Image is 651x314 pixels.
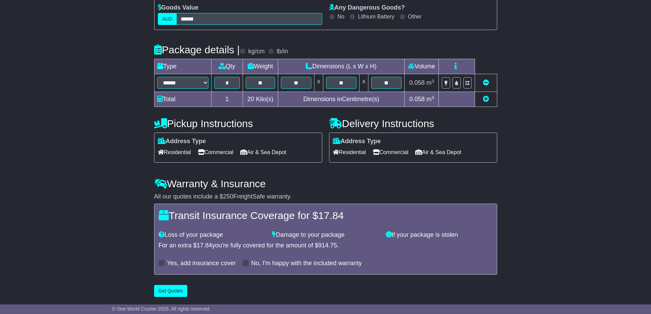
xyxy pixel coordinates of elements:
[251,260,362,267] label: No, I'm happy with the included warranty
[247,96,254,103] span: 20
[158,4,199,12] label: Goods Value
[409,96,425,103] span: 0.058
[243,59,278,74] td: Weight
[211,92,243,107] td: 1
[223,193,233,200] span: 250
[360,74,368,92] td: x
[197,242,212,249] span: 17.84
[333,138,381,145] label: Address Type
[167,260,236,267] label: Yes, add insurance cover
[211,59,243,74] td: Qty
[154,92,211,107] td: Total
[483,79,489,86] a: Remove this item
[358,13,394,20] label: Lithium Battery
[432,79,434,84] sup: 3
[318,242,337,249] span: 914.75
[415,147,461,158] span: Air & Sea Depot
[154,285,188,297] button: Get Quotes
[154,59,211,74] td: Type
[329,4,405,12] label: Any Dangerous Goods?
[338,13,344,20] label: No
[483,96,489,103] a: Add new item
[198,147,233,158] span: Commercial
[112,306,211,312] span: © One World Courier 2025. All rights reserved.
[248,48,265,55] label: kg/cm
[408,13,422,20] label: Other
[382,231,496,239] div: If your package is stolen
[154,44,240,55] h4: Package details |
[333,147,366,158] span: Residential
[154,193,497,201] div: All our quotes include a $ FreightSafe warranty.
[158,147,191,158] span: Residential
[278,59,405,74] td: Dimensions (L x W x H)
[432,95,434,100] sup: 3
[159,210,493,221] h4: Transit Insurance Coverage for $
[159,242,493,249] div: For an extra $ you're fully covered for the amount of $ .
[329,118,497,129] h4: Delivery Instructions
[278,92,405,107] td: Dimensions in Centimetre(s)
[373,147,408,158] span: Commercial
[154,118,322,129] h4: Pickup Instructions
[405,59,439,74] td: Volume
[155,231,269,239] div: Loss of your package
[409,79,425,86] span: 0.058
[154,178,497,189] h4: Warranty & Insurance
[158,138,206,145] label: Address Type
[243,92,278,107] td: Kilo(s)
[240,147,286,158] span: Air & Sea Depot
[426,96,434,103] span: m
[314,74,323,92] td: x
[426,79,434,86] span: m
[158,13,177,25] label: AUD
[269,231,382,239] div: Damage to your package
[276,48,288,55] label: lb/in
[318,210,344,221] span: 17.84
